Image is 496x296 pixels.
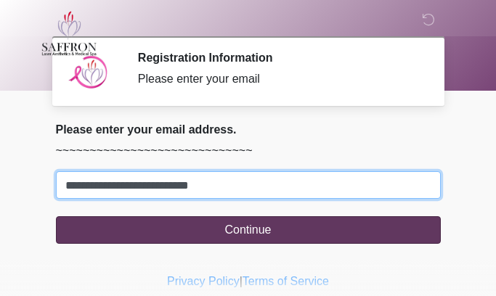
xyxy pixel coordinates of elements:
[56,142,441,160] p: ~~~~~~~~~~~~~~~~~~~~~~~~~~~~~
[67,51,110,94] img: Agent Avatar
[56,123,441,136] h2: Please enter your email address.
[167,275,240,287] a: Privacy Policy
[41,11,98,56] img: Saffron Laser Aesthetics and Medical Spa Logo
[240,275,243,287] a: |
[56,216,441,244] button: Continue
[138,70,419,88] div: Please enter your email
[243,275,329,287] a: Terms of Service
